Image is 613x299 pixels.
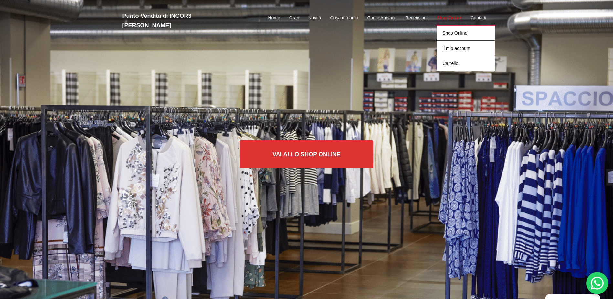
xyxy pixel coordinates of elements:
[122,11,239,30] h2: Punto Vendita di INCOR3 [PERSON_NAME]
[437,40,495,56] a: Il mio account
[437,25,495,40] a: Shop Online
[268,14,280,22] a: Home
[330,14,358,22] a: Cosa offriamo
[437,56,495,71] a: Carrello
[405,14,428,22] a: Recensioni
[367,14,396,22] a: Come Arrivare
[470,14,486,22] a: Contatti
[308,14,321,22] a: Novità
[437,14,461,22] a: Shop Online
[240,140,373,168] a: Vai allo SHOP ONLINE
[289,14,299,22] a: Orari
[586,272,608,294] div: Hai qualche domanda? Mandaci un Whatsapp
